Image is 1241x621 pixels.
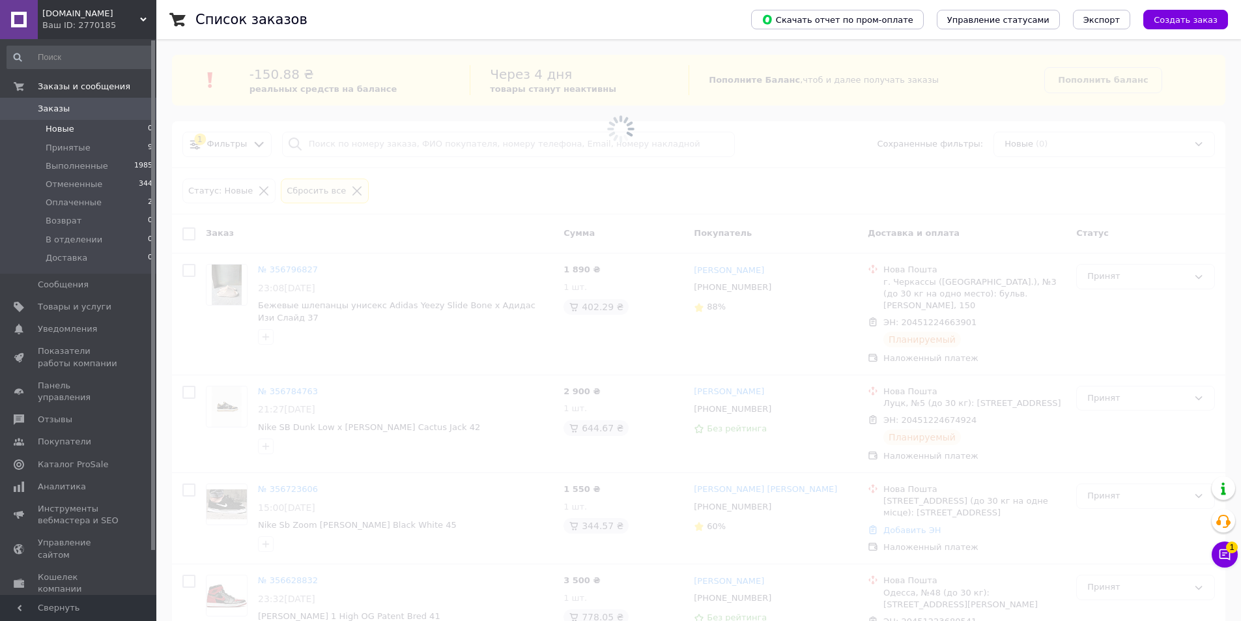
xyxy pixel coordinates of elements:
[42,20,156,31] div: Ваш ID: 2770185
[38,503,121,527] span: Инструменты вебмастера и SEO
[46,179,102,190] span: Отмененные
[38,323,97,335] span: Уведомления
[46,142,91,154] span: Принятые
[46,215,81,227] span: Возврат
[751,10,924,29] button: Скачать отчет по пром-оплате
[195,12,307,27] h1: Список заказов
[762,14,913,25] span: Скачать отчет по пром-оплате
[937,10,1060,29] button: Управление статусами
[1083,15,1120,25] span: Экспорт
[134,160,152,172] span: 1985
[46,197,102,209] span: Оплаченные
[1073,10,1130,29] button: Экспорт
[38,81,130,93] span: Заказы и сообщения
[38,481,86,493] span: Аналитика
[148,215,152,227] span: 0
[1130,14,1228,24] a: Создать заказ
[148,234,152,246] span: 0
[38,414,72,426] span: Отзывы
[148,142,152,154] span: 9
[38,380,121,403] span: Панель управления
[148,197,152,209] span: 2
[148,123,152,135] span: 0
[38,571,121,595] span: Кошелек компании
[7,46,154,69] input: Поиск
[1154,15,1218,25] span: Создать заказ
[38,279,89,291] span: Сообщения
[38,436,91,448] span: Покупатели
[46,123,74,135] span: Новые
[42,8,140,20] span: blessed.shoes
[38,459,108,470] span: Каталог ProSale
[46,160,108,172] span: Выполненные
[148,252,152,264] span: 0
[38,537,121,560] span: Управление сайтом
[38,301,111,313] span: Товары и услуги
[947,15,1049,25] span: Управление статусами
[38,345,121,369] span: Показатели работы компании
[1212,542,1238,568] button: Чат с покупателем1
[46,252,87,264] span: Доставка
[1226,542,1238,553] span: 1
[38,103,70,115] span: Заказы
[1143,10,1228,29] button: Создать заказ
[46,234,102,246] span: В отделении
[139,179,152,190] span: 344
